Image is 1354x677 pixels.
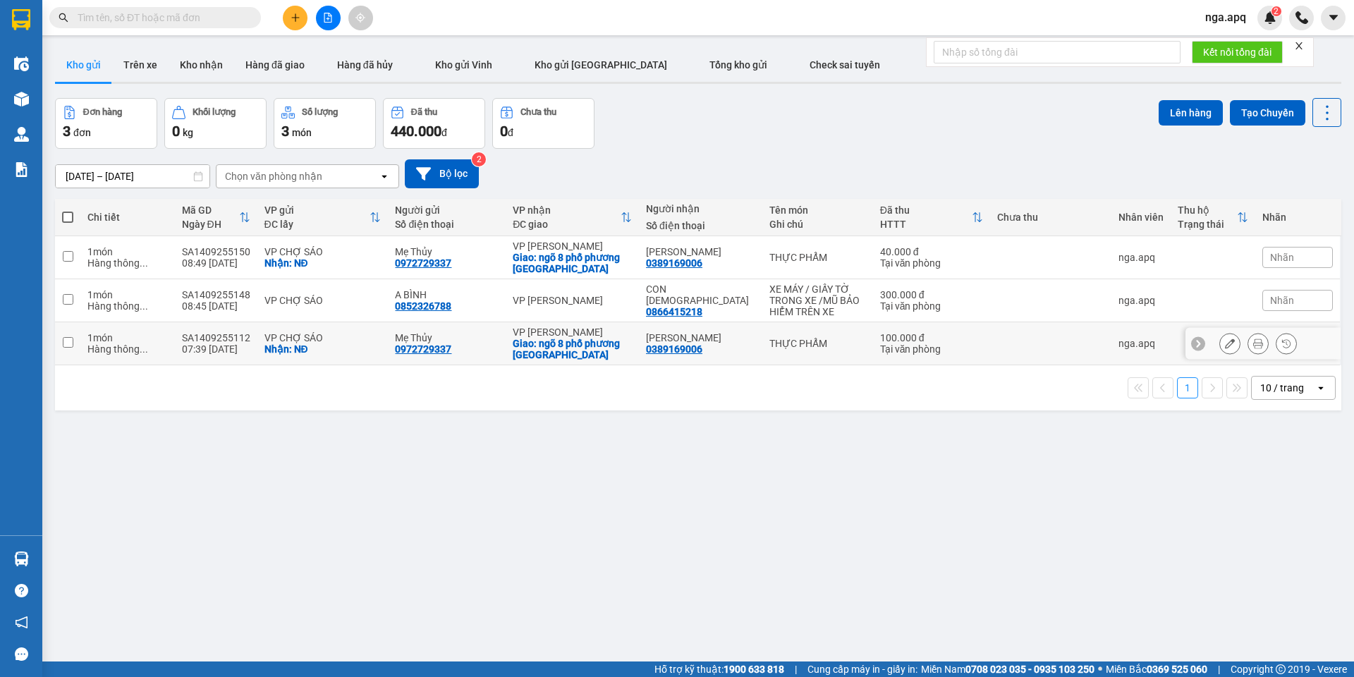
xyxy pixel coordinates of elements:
[646,220,755,231] div: Số điện thoại
[264,332,382,343] div: VP CHỢ SÁO
[234,48,316,82] button: Hàng đã giao
[513,327,632,338] div: VP [PERSON_NAME]
[257,199,389,236] th: Toggle SortBy
[395,246,499,257] div: Mẹ Thủy
[880,205,972,216] div: Đã thu
[646,246,755,257] div: Linh Chi
[337,59,393,71] span: Hàng đã hủy
[1274,6,1279,16] span: 2
[323,13,333,23] span: file-add
[355,13,365,23] span: aim
[795,661,797,677] span: |
[1177,377,1198,398] button: 1
[14,127,29,142] img: warehouse-icon
[1321,6,1346,30] button: caret-down
[8,49,46,119] img: logo
[14,56,29,71] img: warehouse-icon
[15,616,28,629] span: notification
[1230,100,1305,126] button: Tạo Chuyến
[1270,252,1294,263] span: Nhãn
[880,219,972,230] div: HTTT
[1295,11,1308,24] img: phone-icon
[395,205,499,216] div: Người gửi
[520,107,556,117] div: Chưa thu
[1194,8,1257,26] span: nga.apq
[55,98,157,149] button: Đơn hàng3đơn
[283,6,307,30] button: plus
[78,10,244,25] input: Tìm tên, số ĐT hoặc mã đơn
[724,664,784,675] strong: 1900 633 818
[921,661,1094,677] span: Miền Nam
[873,199,991,236] th: Toggle SortBy
[264,205,370,216] div: VP gửi
[934,41,1181,63] input: Nhập số tổng đài
[379,171,390,182] svg: open
[14,551,29,566] img: warehouse-icon
[709,59,767,71] span: Tổng kho gửi
[880,343,984,355] div: Tại văn phòng
[274,98,376,149] button: Số lượng3món
[183,127,193,138] span: kg
[348,6,373,30] button: aim
[769,283,866,317] div: XE MÁY / GIẤY TỜ TRONG XE /MŨ BẢO HIỂM TRÊN XE
[646,343,702,355] div: 0389169006
[1118,252,1164,263] div: nga.apq
[1192,41,1283,63] button: Kết nối tổng đài
[1315,382,1326,394] svg: open
[182,332,250,343] div: SA1409255112
[405,159,479,188] button: Bộ lọc
[1106,661,1207,677] span: Miền Bắc
[646,306,702,317] div: 0866415218
[87,257,167,269] div: Hàng thông thường
[500,123,508,140] span: 0
[513,295,632,306] div: VP [PERSON_NAME]
[1327,11,1340,24] span: caret-down
[1203,44,1271,60] span: Kết nối tổng đài
[55,48,112,82] button: Kho gửi
[1264,11,1276,24] img: icon-new-feature
[395,289,499,300] div: A BÌNH
[535,59,667,71] span: Kho gửi [GEOGRAPHIC_DATA]
[15,647,28,661] span: message
[112,48,169,82] button: Trên xe
[291,13,300,23] span: plus
[182,246,250,257] div: SA1409255150
[513,338,632,360] div: Giao: ngõ 8 phố phương mai đống đa hà nội
[880,246,984,257] div: 40.000 đ
[73,127,91,138] span: đơn
[140,257,148,269] span: ...
[140,343,148,355] span: ...
[506,199,639,236] th: Toggle SortBy
[965,664,1094,675] strong: 0708 023 035 - 0935 103 250
[810,59,880,71] span: Check sai tuyến
[87,289,167,300] div: 1 món
[1171,199,1255,236] th: Toggle SortBy
[1147,664,1207,675] strong: 0369 525 060
[172,123,180,140] span: 0
[646,283,755,306] div: CON THÁI
[292,127,312,138] span: món
[769,338,866,349] div: THỰC PHẨM
[281,123,289,140] span: 3
[264,343,382,355] div: Nhận: NĐ
[15,584,28,597] span: question-circle
[807,661,917,677] span: Cung cấp máy in - giấy in:
[513,240,632,252] div: VP [PERSON_NAME]
[1276,664,1286,674] span: copyright
[172,90,255,105] span: SA1409255150
[492,98,594,149] button: Chưa thu0đ
[50,60,166,97] span: [GEOGRAPHIC_DATA], [GEOGRAPHIC_DATA] ↔ [GEOGRAPHIC_DATA]
[391,123,441,140] span: 440.000
[769,219,866,230] div: Ghi chú
[14,162,29,177] img: solution-icon
[441,127,447,138] span: đ
[1178,219,1237,230] div: Trạng thái
[264,295,382,306] div: VP CHỢ SÁO
[1178,205,1237,216] div: Thu hộ
[182,300,250,312] div: 08:45 [DATE]
[383,98,485,149] button: Đã thu440.000đ
[997,212,1104,223] div: Chưa thu
[87,343,167,355] div: Hàng thông thường
[769,205,866,216] div: Tên món
[1118,212,1164,223] div: Nhân viên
